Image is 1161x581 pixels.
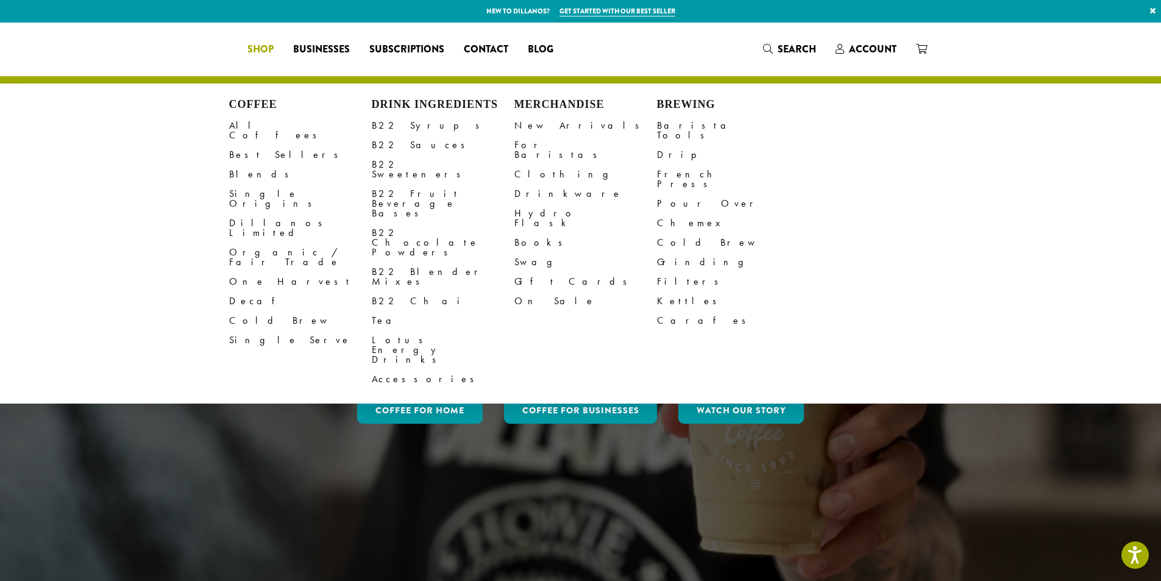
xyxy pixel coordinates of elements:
[528,42,553,57] span: Blog
[247,42,274,57] span: Shop
[372,291,514,311] a: B22 Chai
[657,233,800,252] a: Cold Brew
[357,398,483,424] a: Coffee for Home
[514,184,657,204] a: Drinkware
[514,116,657,135] a: New Arrivals
[369,42,444,57] span: Subscriptions
[372,155,514,184] a: B22 Sweeteners
[229,165,372,184] a: Blends
[229,116,372,145] a: All Coffees
[657,98,800,112] h4: Brewing
[657,165,800,194] a: French Press
[229,98,372,112] h4: Coffee
[514,252,657,272] a: Swag
[514,204,657,233] a: Hydro Flask
[372,311,514,330] a: Tea
[514,272,657,291] a: Gift Cards
[372,184,514,223] a: B22 Fruit Beverage Bases
[657,145,800,165] a: Drip
[372,223,514,262] a: B22 Chocolate Powders
[229,291,372,311] a: Decaf
[372,262,514,291] a: B22 Blender Mixes
[372,330,514,369] a: Lotus Energy Drinks
[229,213,372,243] a: Dillanos Limited
[464,42,508,57] span: Contact
[372,135,514,155] a: B22 Sauces
[293,42,350,57] span: Businesses
[753,39,826,59] a: Search
[514,165,657,184] a: Clothing
[229,243,372,272] a: Organic / Fair Trade
[559,6,675,16] a: Get started with our best seller
[514,291,657,311] a: On Sale
[229,145,372,165] a: Best Sellers
[657,272,800,291] a: Filters
[229,184,372,213] a: Single Origins
[229,330,372,350] a: Single Serve
[778,42,816,56] span: Search
[229,311,372,330] a: Cold Brew
[514,233,657,252] a: Books
[229,272,372,291] a: One Harvest
[514,135,657,165] a: For Baristas
[657,252,800,272] a: Grinding
[372,369,514,389] a: Accessories
[657,194,800,213] a: Pour Over
[849,42,896,56] span: Account
[657,311,800,330] a: Carafes
[657,291,800,311] a: Kettles
[372,116,514,135] a: B22 Syrups
[678,398,804,424] a: Watch Our Story
[514,98,657,112] h4: Merchandise
[657,116,800,145] a: Barista Tools
[504,398,658,424] a: Coffee For Businesses
[238,40,283,59] a: Shop
[372,98,514,112] h4: Drink Ingredients
[657,213,800,233] a: Chemex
